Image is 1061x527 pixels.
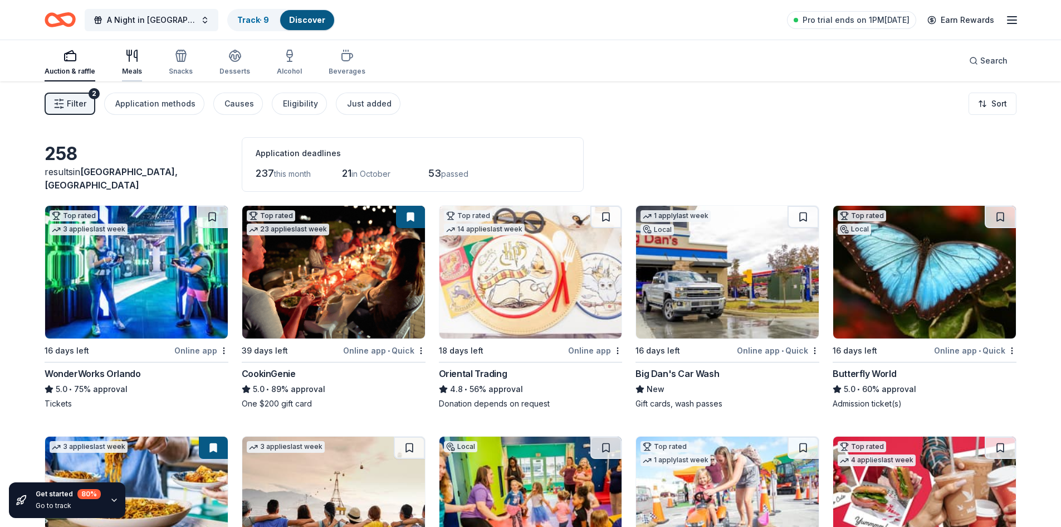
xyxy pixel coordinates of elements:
div: Auction & raffle [45,67,95,76]
button: Application methods [104,93,204,115]
div: Causes [224,97,254,110]
div: 39 days left [242,344,288,357]
div: CookinGenie [242,367,296,380]
div: 2 [89,88,100,99]
button: Causes [213,93,263,115]
img: Image for WonderWorks Orlando [45,206,228,339]
div: Eligibility [283,97,318,110]
span: 237 [256,167,274,179]
div: Big Dan's Car Wash [635,367,719,380]
div: Online app Quick [934,344,1016,357]
div: 56% approval [439,383,623,396]
div: Online app Quick [737,344,819,357]
div: Admission ticket(s) [833,398,1016,409]
span: • [979,346,981,355]
span: in October [351,169,390,178]
img: Image for Butterfly World [833,206,1016,339]
div: Top rated [838,441,886,452]
div: Local [640,224,674,235]
div: WonderWorks Orlando [45,367,140,380]
span: New [647,383,664,396]
span: 21 [342,167,351,179]
a: Image for CookinGenieTop rated23 applieslast week39 days leftOnline app•QuickCookinGenie5.0•89% a... [242,205,426,409]
span: • [781,346,784,355]
div: Top rated [247,210,295,221]
span: Sort [991,97,1007,110]
span: A Night in [GEOGRAPHIC_DATA] - That's Amore! [107,13,196,27]
span: this month [274,169,311,178]
div: 3 applies last week [50,224,128,235]
span: Pro trial ends on 1PM[DATE] [803,13,910,27]
div: Local [444,441,477,452]
a: Image for WonderWorks OrlandoTop rated3 applieslast week16 days leftOnline appWonderWorks Orlando... [45,205,228,409]
div: 60% approval [833,383,1016,396]
span: Search [980,54,1008,67]
div: Get started [36,489,101,499]
button: Meals [122,45,142,81]
div: 258 [45,143,228,165]
div: 1 apply last week [640,210,711,222]
span: • [388,346,390,355]
div: One $200 gift card [242,398,426,409]
div: 80 % [77,489,101,499]
div: 14 applies last week [444,224,525,235]
div: Snacks [169,67,193,76]
button: Desserts [219,45,250,81]
img: Image for Oriental Trading [439,206,622,339]
span: • [266,385,269,394]
button: Snacks [169,45,193,81]
div: Online app [568,344,622,357]
div: 3 applies last week [247,441,325,453]
div: Application methods [115,97,195,110]
button: Track· 9Discover [227,9,335,31]
div: Gift cards, wash passes [635,398,819,409]
div: 16 days left [635,344,680,357]
button: Sort [969,93,1016,115]
button: Search [960,50,1016,72]
button: Filter2 [45,93,95,115]
div: 16 days left [833,344,877,357]
button: Auction & raffle [45,45,95,81]
div: Application deadlines [256,147,570,160]
span: in [45,166,178,191]
div: Local [838,224,871,235]
span: passed [441,169,468,178]
a: Image for Butterfly WorldTop ratedLocal16 days leftOnline app•QuickButterfly World5.0•60% approva... [833,205,1016,409]
span: 4.8 [450,383,463,396]
div: results [45,165,228,192]
span: • [858,385,860,394]
div: Just added [347,97,392,110]
span: 5.0 [844,383,855,396]
a: Home [45,7,76,33]
div: Go to track [36,501,101,510]
div: Butterfly World [833,367,896,380]
div: Online app Quick [343,344,426,357]
div: Oriental Trading [439,367,507,380]
button: Eligibility [272,93,327,115]
span: Filter [67,97,86,110]
span: 5.0 [56,383,67,396]
button: Just added [336,93,400,115]
button: Beverages [329,45,365,81]
button: Alcohol [277,45,302,81]
div: Online app [174,344,228,357]
img: Image for Big Dan's Car Wash [636,206,819,339]
button: A Night in [GEOGRAPHIC_DATA] - That's Amore! [85,9,218,31]
div: Alcohol [277,67,302,76]
span: [GEOGRAPHIC_DATA], [GEOGRAPHIC_DATA] [45,166,178,191]
div: Beverages [329,67,365,76]
div: Top rated [444,210,492,221]
a: Image for Big Dan's Car Wash1 applylast weekLocal16 days leftOnline app•QuickBig Dan's Car WashNe... [635,205,819,409]
div: 16 days left [45,344,89,357]
a: Pro trial ends on 1PM[DATE] [787,11,916,29]
div: Desserts [219,67,250,76]
div: Top rated [640,441,689,452]
div: Donation depends on request [439,398,623,409]
span: 53 [428,167,441,179]
span: • [69,385,72,394]
a: Track· 9 [237,15,269,25]
div: 4 applies last week [838,455,916,466]
div: Top rated [50,210,98,221]
a: Discover [289,15,325,25]
a: Earn Rewards [921,10,1001,30]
